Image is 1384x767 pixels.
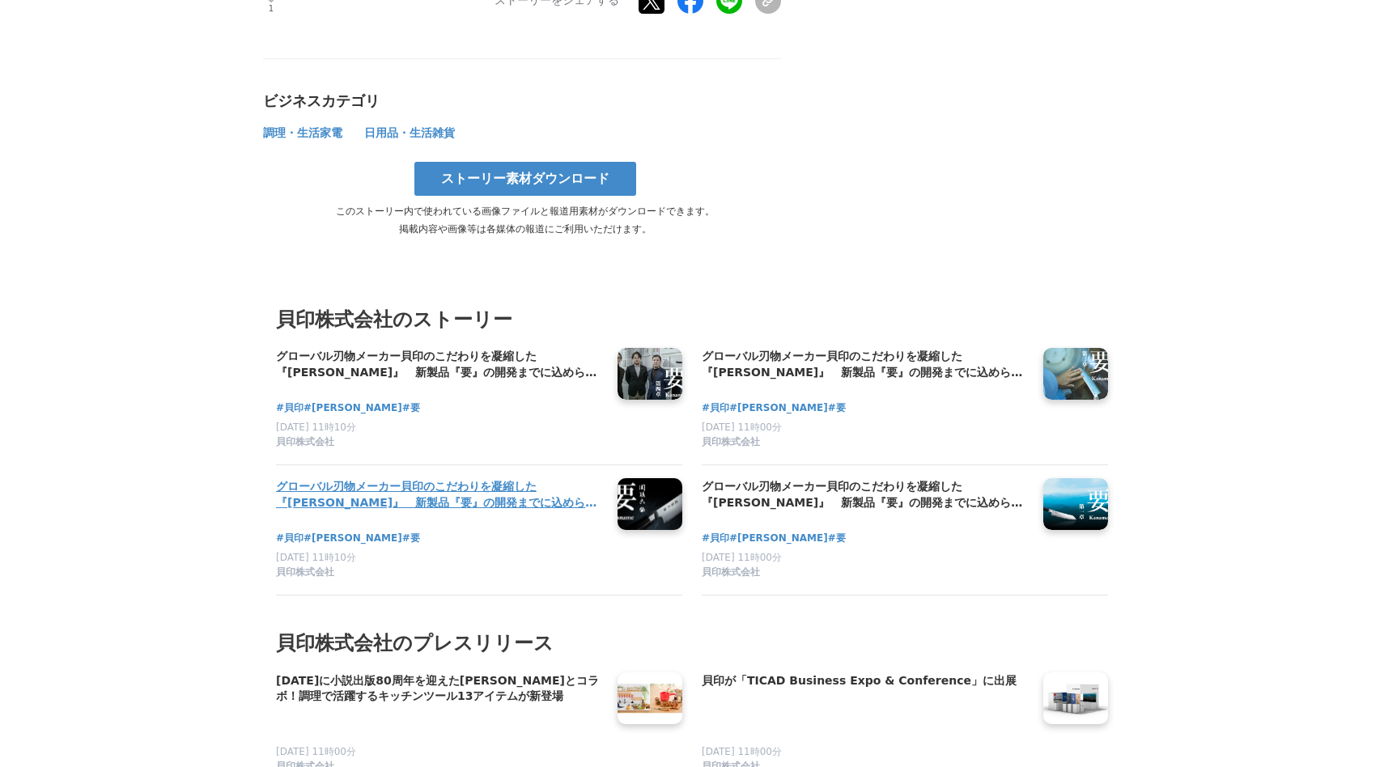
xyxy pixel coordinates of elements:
[702,566,1030,582] a: 貝印株式会社
[402,531,420,546] a: #要
[702,552,782,563] span: [DATE] 11時00分
[276,478,605,512] a: グローバル刃物メーカー貝印のこだわりを凝縮した『[PERSON_NAME]』 新製品『要』の開発までに込められた“ものづくり”に対する思いとは The Story of 要（かなめ）ーーー[PE...
[702,348,1030,381] h4: グローバル刃物メーカー貝印のこだわりを凝縮した『[PERSON_NAME]』 新製品『要』の開発までに込められた“ものづくり”に対する思いとは The Story of 要（かなめ）ーーー[PE...
[304,400,402,416] a: #[PERSON_NAME]
[276,552,356,563] span: [DATE] 11時10分
[263,202,788,238] p: このストーリー内で使われている画像ファイルと報道用素材がダウンロードできます。 掲載内容や画像等は各媒体の報道にご利用いただけます。
[276,672,605,706] a: [DATE]に小説出版80周年を迎えた[PERSON_NAME]とコラボ！調理で活躍するキッチンツール13アイテムが新登場
[729,400,828,416] a: #[PERSON_NAME]
[276,304,1108,335] h3: 貝印株式会社のストーリー
[276,672,605,706] h4: [DATE]に小説出版80周年を迎えた[PERSON_NAME]とコラボ！調理で活躍するキッチンツール13アイテムが新登場
[414,162,636,196] a: ストーリー素材ダウンロード
[702,531,729,546] a: #貝印
[276,348,605,382] a: グローバル刃物メーカー貝印のこだわりを凝縮した『[PERSON_NAME]』 新製品『要』の開発までに込められた“ものづくり”に対する思いとは The Story of 要（かなめ）ーーー[PE...
[304,531,402,546] a: #[PERSON_NAME]
[702,400,729,416] a: #貝印
[263,126,342,139] span: 調理・生活家電
[276,566,334,579] span: 貝印株式会社
[702,746,782,757] span: [DATE] 11時00分
[364,129,455,138] a: 日用品・生活雑貨
[702,435,1030,451] a: 貝印株式会社
[276,348,605,381] h4: グローバル刃物メーカー貝印のこだわりを凝縮した『[PERSON_NAME]』 新製品『要』の開発までに込められた“ものづくり”に対する思いとは The Story of 要（かなめ）ーーー[PE...
[276,531,304,546] a: #貝印
[828,531,846,546] a: #要
[276,746,356,757] span: [DATE] 11時00分
[702,566,760,579] span: 貝印株式会社
[729,531,828,546] a: #[PERSON_NAME]
[702,478,1030,512] a: グローバル刃物メーカー貝印のこだわりを凝縮した『[PERSON_NAME]』 新製品『要』の開発までに込められた“ものづくり”に対する思いとは The Story of 要（かなめ）ーーー[PE...
[263,91,781,111] div: ビジネスカテゴリ
[402,400,420,416] a: #要
[276,400,304,416] a: #貝印
[263,129,345,138] a: 調理・生活家電
[828,400,846,416] a: #要
[276,566,605,582] a: 貝印株式会社
[702,435,760,449] span: 貝印株式会社
[276,628,1108,659] h2: 貝印株式会社のプレスリリース
[276,422,356,433] span: [DATE] 11時10分
[702,672,1030,706] a: 貝印が「TICAD Business Expo & Conference」に出展
[364,126,455,139] span: 日用品・生活雑貨
[276,435,334,449] span: 貝印株式会社
[702,422,782,433] span: [DATE] 11時00分
[702,348,1030,382] a: グローバル刃物メーカー貝印のこだわりを凝縮した『[PERSON_NAME]』 新製品『要』の開発までに込められた“ものづくり”に対する思いとは The Story of 要（かなめ）ーーー[PE...
[276,435,605,451] a: 貝印株式会社
[702,672,1030,690] h4: 貝印が「TICAD Business Expo & Conference」に出展
[263,5,279,13] p: 1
